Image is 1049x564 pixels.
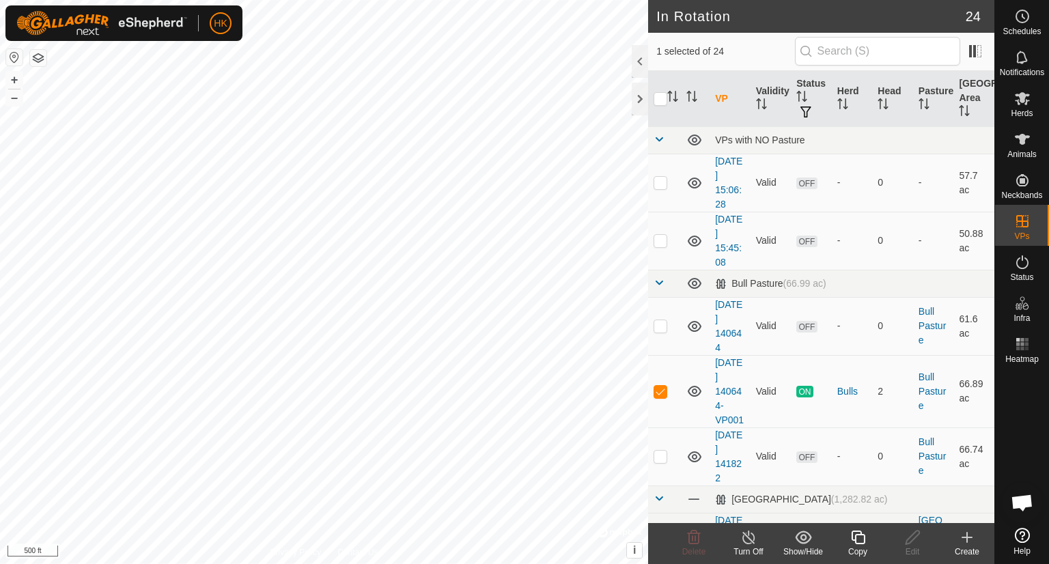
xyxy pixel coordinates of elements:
span: i [633,544,636,556]
th: [GEOGRAPHIC_DATA] Area [953,71,994,127]
a: Bull Pasture [919,371,946,411]
td: Valid [751,212,792,270]
span: (66.99 ac) [783,278,826,289]
button: i [627,543,642,558]
span: Heatmap [1005,355,1039,363]
p-sorticon: Activate to sort [686,93,697,104]
button: Map Layers [30,50,46,66]
td: 0 [872,154,913,212]
span: Animals [1007,150,1037,158]
a: Help [995,522,1049,561]
input: Search (S) [795,37,960,66]
th: Pasture [913,71,954,127]
a: [DATE] 140644-VP001 [715,357,744,425]
td: 66.74 ac [953,427,994,485]
td: 0 [872,427,913,485]
span: OFF [796,451,817,463]
span: Delete [682,547,706,556]
td: 57.7 ac [953,154,994,212]
p-sorticon: Activate to sort [837,100,848,111]
span: HK [214,16,227,31]
span: Notifications [1000,68,1044,76]
button: – [6,89,23,106]
a: Bull Pasture [919,306,946,346]
div: Open chat [1002,482,1043,523]
span: Schedules [1003,27,1041,36]
div: [GEOGRAPHIC_DATA] [715,494,887,505]
div: Turn Off [721,546,776,558]
td: Valid [751,154,792,212]
td: 50.88 ac [953,212,994,270]
span: Infra [1013,314,1030,322]
a: [DATE] 140644 [715,299,742,353]
p-sorticon: Activate to sort [667,93,678,104]
a: Privacy Policy [270,546,322,559]
p-sorticon: Activate to sort [878,100,889,111]
img: Gallagher Logo [16,11,187,36]
th: Validity [751,71,792,127]
div: Copy [830,546,885,558]
div: - [837,234,867,248]
td: 66.89 ac [953,355,994,427]
span: Herds [1011,109,1033,117]
a: Contact Us [337,546,378,559]
a: [DATE] 15:06:28 [715,156,742,210]
div: - [837,175,867,190]
div: Edit [885,546,940,558]
span: (1,282.82 ac) [831,494,888,505]
td: 2 [872,355,913,427]
span: ON [796,386,813,397]
span: Neckbands [1001,191,1042,199]
td: - [913,154,954,212]
td: Valid [751,297,792,355]
td: 0 [872,212,913,270]
td: 61.6 ac [953,297,994,355]
div: Create [940,546,994,558]
p-sorticon: Activate to sort [959,107,970,118]
a: [DATE] 15:45:08 [715,214,742,268]
td: - [913,212,954,270]
div: Show/Hide [776,546,830,558]
button: Reset Map [6,49,23,66]
div: Bulls [837,384,867,399]
span: OFF [796,236,817,247]
a: [DATE] 141822 [715,429,742,483]
a: Bull Pasture [919,436,946,476]
div: Bull Pasture [715,278,826,290]
p-sorticon: Activate to sort [919,100,929,111]
h2: In Rotation [656,8,966,25]
div: - [837,449,867,464]
span: Status [1010,273,1033,281]
div: VPs with NO Pasture [715,135,989,145]
button: + [6,72,23,88]
p-sorticon: Activate to sort [796,93,807,104]
span: 24 [966,6,981,27]
td: Valid [751,355,792,427]
span: 1 selected of 24 [656,44,794,59]
div: - [837,319,867,333]
th: Head [872,71,913,127]
span: Help [1013,547,1031,555]
td: Valid [751,427,792,485]
span: OFF [796,178,817,189]
td: 0 [872,297,913,355]
th: Herd [832,71,873,127]
span: OFF [796,321,817,333]
th: VP [710,71,751,127]
p-sorticon: Activate to sort [756,100,767,111]
th: Status [791,71,832,127]
span: VPs [1014,232,1029,240]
